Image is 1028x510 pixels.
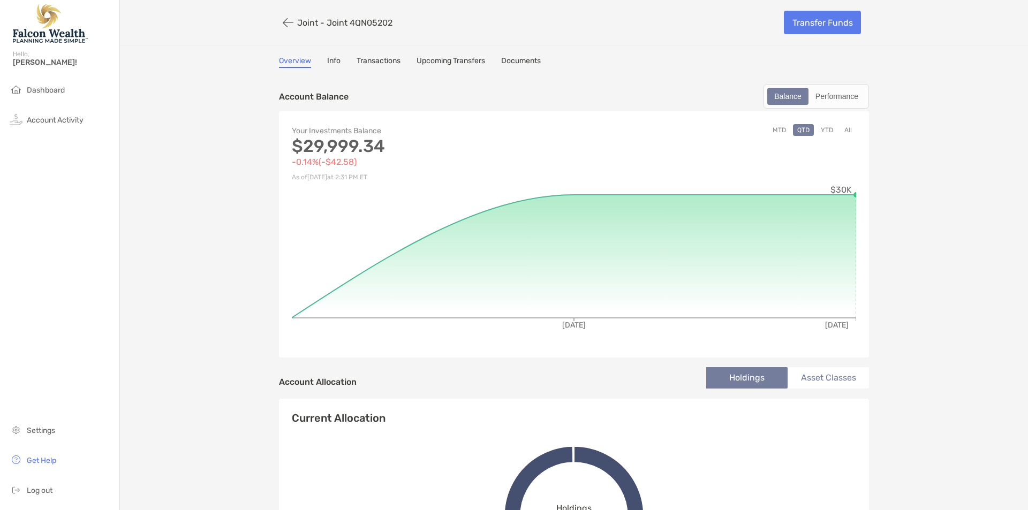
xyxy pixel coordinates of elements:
div: Balance [768,89,807,104]
a: Overview [279,56,311,68]
p: Your Investments Balance [292,124,574,138]
span: Settings [27,426,55,435]
p: -0.14% ( -$42.58 ) [292,155,574,169]
li: Asset Classes [788,367,869,389]
div: segmented control [764,84,869,109]
tspan: [DATE] [562,321,586,330]
div: Performance [810,89,864,104]
img: activity icon [10,113,22,126]
a: Upcoming Transfers [417,56,485,68]
h4: Current Allocation [292,412,385,424]
img: Falcon Wealth Planning Logo [13,4,88,43]
tspan: $30K [830,185,852,195]
p: Account Balance [279,90,349,103]
p: $29,999.34 [292,140,574,153]
span: Account Activity [27,116,84,125]
img: household icon [10,83,22,96]
a: Transfer Funds [784,11,861,34]
a: Info [327,56,341,68]
button: QTD [793,124,814,136]
tspan: [DATE] [825,321,849,330]
span: Get Help [27,456,56,465]
p: Joint - Joint 4QN05202 [297,18,392,28]
p: As of [DATE] at 2:31 PM ET [292,171,574,184]
span: Log out [27,486,52,495]
button: All [840,124,856,136]
a: Transactions [357,56,400,68]
img: get-help icon [10,453,22,466]
img: settings icon [10,423,22,436]
span: [PERSON_NAME]! [13,58,113,67]
img: logout icon [10,483,22,496]
a: Documents [501,56,541,68]
span: Dashboard [27,86,65,95]
button: MTD [768,124,790,136]
button: YTD [817,124,837,136]
h4: Account Allocation [279,377,357,387]
li: Holdings [706,367,788,389]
